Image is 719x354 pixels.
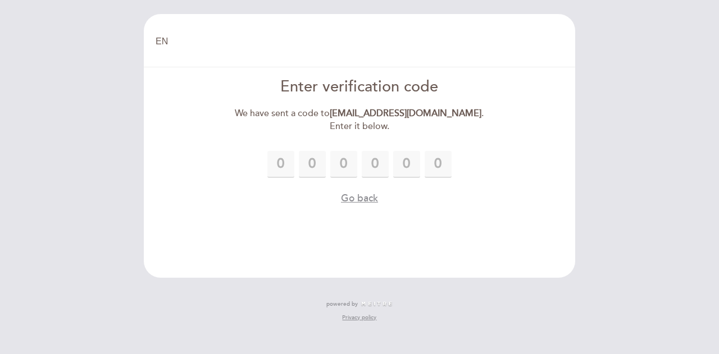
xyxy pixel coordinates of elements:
[299,151,326,178] input: 0
[330,151,357,178] input: 0
[393,151,420,178] input: 0
[341,191,378,205] button: Go back
[326,300,358,308] span: powered by
[231,76,489,98] div: Enter verification code
[425,151,452,178] input: 0
[330,108,481,119] strong: [EMAIL_ADDRESS][DOMAIN_NAME]
[231,107,489,133] div: We have sent a code to . Enter it below.
[361,301,393,307] img: MEITRE
[342,314,376,321] a: Privacy policy
[326,300,393,308] a: powered by
[267,151,294,178] input: 0
[362,151,389,178] input: 0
